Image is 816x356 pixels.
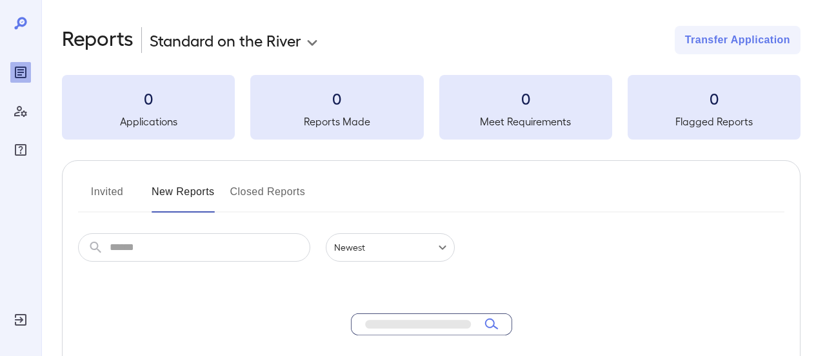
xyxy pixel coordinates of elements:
h3: 0 [62,88,235,109]
div: Reports [10,62,31,83]
div: Newest [326,233,455,262]
h5: Applications [62,114,235,129]
h3: 0 [439,88,612,109]
summary: 0Applications0Reports Made0Meet Requirements0Flagged Reports [62,75,801,140]
h3: 0 [628,88,801,109]
button: Transfer Application [675,26,801,54]
h2: Reports [62,26,134,54]
button: Invited [78,182,136,213]
h5: Flagged Reports [628,114,801,129]
h5: Reports Made [250,114,423,129]
button: Closed Reports [230,182,306,213]
p: Standard on the River [150,30,301,50]
div: Manage Users [10,101,31,121]
h5: Meet Requirements [439,114,612,129]
h3: 0 [250,88,423,109]
button: New Reports [152,182,215,213]
div: FAQ [10,140,31,160]
div: Log Out [10,309,31,330]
